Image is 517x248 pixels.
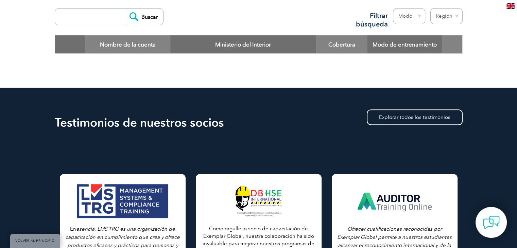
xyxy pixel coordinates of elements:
[10,234,60,248] a: VOLVER AL PRINCIPIO
[170,35,316,54] th: Ministerio del Interior: activar para ordenar columnas en orden ascendente
[367,35,442,54] th: Modo de entrenamiento: activar para ordenar la columna de forma ascendente
[126,8,163,25] input: Buscar
[379,114,450,120] font: Explorar todos los testimonios
[373,41,437,48] font: Modo de entrenamiento
[328,41,355,48] font: Cobertura
[316,35,367,54] th: Cobertura: activar para ordenar la columna en orden ascendente
[15,239,55,243] font: VOLVER AL PRINCIPIO
[442,35,462,54] th: : activar para ordenar la columna en orden ascendente
[55,116,224,130] font: Testimonios de nuestros socios
[85,35,170,54] th: Nombre de la cuenta: activar para ordenar la columna en sentido descendente
[100,41,156,48] font: Nombre de la cuenta
[483,214,500,231] img: contact-chat.png
[367,109,463,125] a: Explorar todos los testimonios
[506,3,515,9] img: en
[215,41,271,48] font: Ministerio del Interior
[70,226,76,232] font: En
[356,12,388,28] font: Filtrar búsqueda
